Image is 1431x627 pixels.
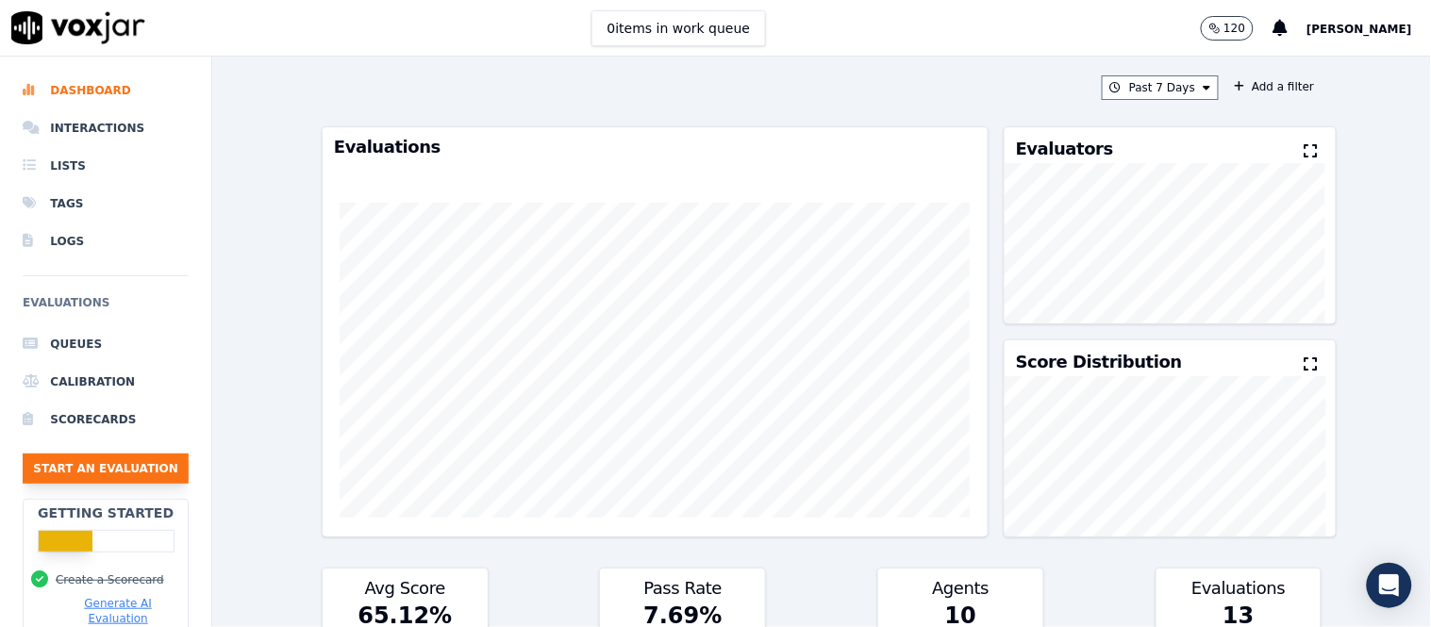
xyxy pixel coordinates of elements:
button: Past 7 Days [1102,75,1219,100]
img: voxjar logo [11,11,145,44]
h3: Score Distribution [1016,354,1182,371]
h6: Evaluations [23,291,189,325]
a: Lists [23,147,189,185]
a: Scorecards [23,401,189,438]
a: Logs [23,223,189,260]
span: [PERSON_NAME] [1306,23,1412,36]
button: 120 [1201,16,1255,41]
div: Open Intercom Messenger [1367,563,1412,608]
button: Generate AI Evaluation [56,596,180,626]
a: Tags [23,185,189,223]
a: Queues [23,325,189,363]
button: Start an Evaluation [23,454,189,484]
button: Add a filter [1226,75,1322,98]
button: [PERSON_NAME] [1306,17,1431,40]
h3: Agents [890,580,1032,597]
h3: Evaluations [334,139,976,156]
h3: Pass Rate [611,580,754,597]
h3: Evaluators [1016,140,1113,157]
a: Interactions [23,109,189,147]
a: Dashboard [23,72,189,109]
button: 0items in work queue [591,10,767,46]
button: 120 [1201,16,1273,41]
h3: Evaluations [1168,580,1310,597]
a: Calibration [23,363,189,401]
p: 120 [1224,21,1246,36]
h3: Avg Score [334,580,476,597]
button: Create a Scorecard [56,572,164,587]
h2: Getting Started [38,503,174,522]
